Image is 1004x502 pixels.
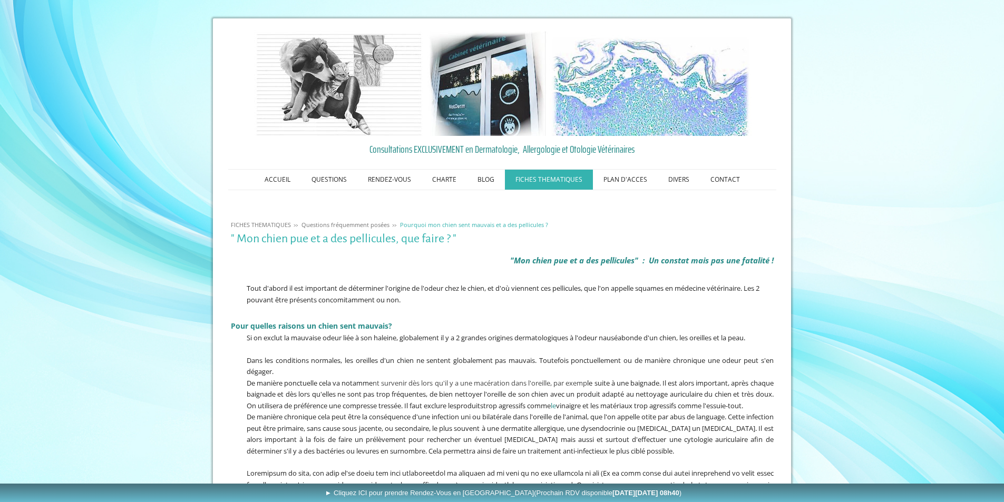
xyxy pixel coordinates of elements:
[700,170,750,190] a: CONTACT
[228,221,294,229] a: FICHES THEMATIQUES
[510,255,774,265] em: " " : Un constat mais pas une fatalité !
[254,170,301,190] a: ACCUEIL
[231,321,388,331] span: Pour quelles raisons un chien sent mauvais
[388,321,392,331] span: ?
[247,412,774,456] span: De manière chronique cela peut être la conséquence d'une infection uni ou bilatérale dans l'oreil...
[247,333,745,342] span: Si on exclut la mauvaise odeur liée à son haleine, globalement il y a 2 grandes origines dermatol...
[247,283,759,304] span: Tout d'abord il est important de déterminer l'origine de l'odeur chez le chien, et d'où viennent ...
[301,170,357,190] a: QUESTIONS
[325,489,681,497] span: ► Cliquez ICI pour prendre Rendez-Vous en [GEOGRAPHIC_DATA]
[400,221,548,229] span: Pourquoi mon chien sent mauvais et a des pellicules ?
[658,170,700,190] a: DIVERS
[551,401,556,410] span: le
[247,356,774,377] span: Dans les conditions normales, les oreilles d'un chien ne sentent globalement pas mauvais. Toutefo...
[514,255,635,265] a: Mon chien pue et a des pellicules
[397,221,551,229] a: Pourquoi mon chien sent mauvais et a des pellicules ?
[231,141,774,157] a: Consultations EXCLUSIVEMENT en Dermatologie, Allergologie et Otologie Vétérinaires
[612,489,679,497] b: [DATE][DATE] 08h40
[231,221,291,229] span: FICHES THEMATIQUES
[593,170,658,190] a: PLAN D'ACCES
[456,401,483,410] span: produits
[301,221,389,229] span: Questions fréquemment posées
[422,170,467,190] a: CHARTE
[467,170,505,190] a: BLOG
[534,489,681,497] span: (Prochain RDV disponible )
[357,170,422,190] a: RENDEZ-VOUS
[505,170,593,190] a: FICHES THEMATIQUES
[299,221,392,229] a: Questions fréquemment posées
[247,378,774,410] span: De manière ponctuelle cela va notamme le suite à une baignade. Il est alors important, après chaq...
[373,378,587,388] span: nt survenir dès lors qu'il y a une macération dans l'oreille, par exemp
[231,232,774,245] h1: " Mon chien pue et a des pellicules, que faire ? "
